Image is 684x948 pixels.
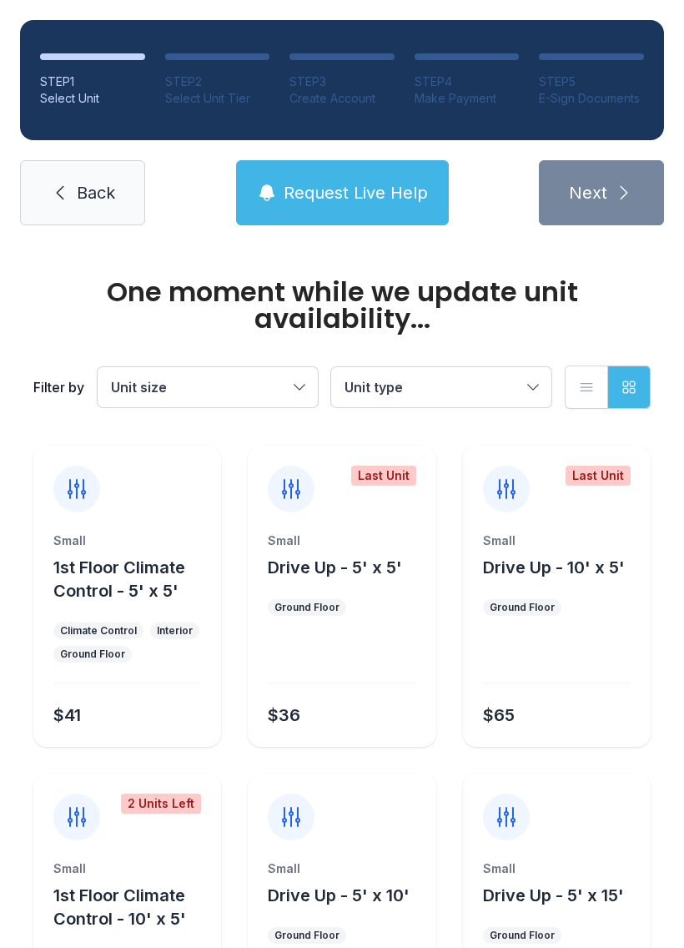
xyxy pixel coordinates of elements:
[569,181,607,204] span: Next
[268,556,402,579] button: Drive Up - 5' x 5'
[284,181,428,204] span: Request Live Help
[490,601,555,614] div: Ground Floor
[483,884,624,907] button: Drive Up - 5' x 15'
[98,367,318,407] button: Unit size
[415,90,520,107] div: Make Payment
[289,73,395,90] div: STEP 3
[268,884,410,907] button: Drive Up - 5' x 10'
[483,557,625,577] span: Drive Up - 10' x 5'
[539,90,644,107] div: E-Sign Documents
[165,73,270,90] div: STEP 2
[33,279,651,332] div: One moment while we update unit availability...
[53,884,214,930] button: 1st Floor Climate Control - 10' x 5'
[331,367,551,407] button: Unit type
[53,532,201,549] div: Small
[415,73,520,90] div: STEP 4
[111,379,167,396] span: Unit size
[77,181,115,204] span: Back
[157,624,193,638] div: Interior
[53,557,185,601] span: 1st Floor Climate Control - 5' x 5'
[539,73,644,90] div: STEP 5
[40,90,145,107] div: Select Unit
[268,860,415,877] div: Small
[345,379,403,396] span: Unit type
[566,466,631,486] div: Last Unit
[60,648,125,661] div: Ground Floor
[483,532,631,549] div: Small
[60,624,137,638] div: Climate Control
[53,860,201,877] div: Small
[121,794,201,814] div: 2 Units Left
[268,532,415,549] div: Small
[483,860,631,877] div: Small
[53,885,186,929] span: 1st Floor Climate Control - 10' x 5'
[268,703,300,727] div: $36
[33,377,84,397] div: Filter by
[268,557,402,577] span: Drive Up - 5' x 5'
[268,885,410,905] span: Drive Up - 5' x 10'
[483,556,625,579] button: Drive Up - 10' x 5'
[274,929,339,942] div: Ground Floor
[274,601,339,614] div: Ground Floor
[351,466,416,486] div: Last Unit
[53,703,81,727] div: $41
[483,885,624,905] span: Drive Up - 5' x 15'
[40,73,145,90] div: STEP 1
[289,90,395,107] div: Create Account
[53,556,214,603] button: 1st Floor Climate Control - 5' x 5'
[165,90,270,107] div: Select Unit Tier
[490,929,555,942] div: Ground Floor
[483,703,515,727] div: $65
